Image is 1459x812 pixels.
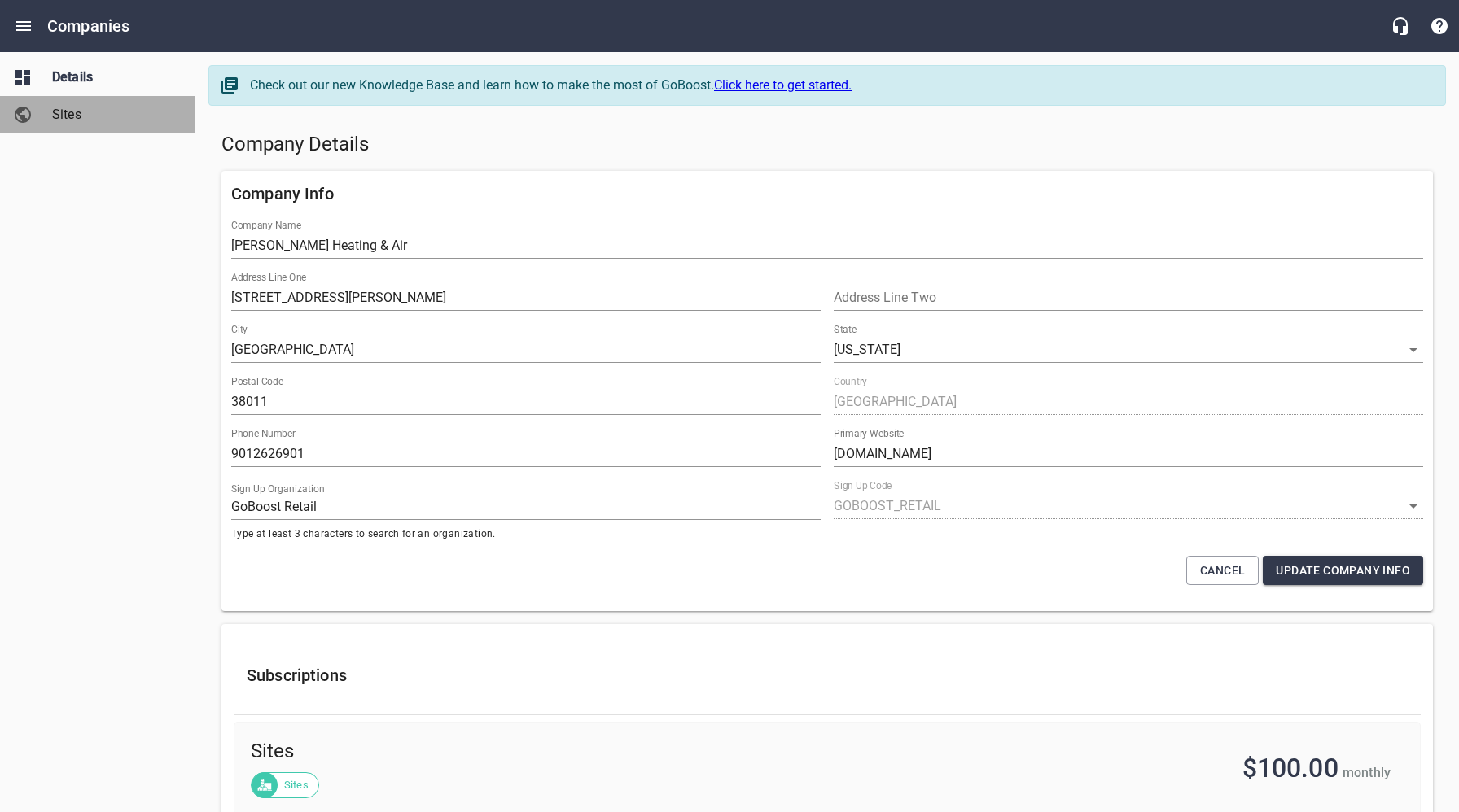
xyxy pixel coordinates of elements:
button: Support Portal [1420,7,1459,46]
label: State [834,325,857,334]
label: Primary Website [834,429,904,439]
label: Phone Number [231,429,296,439]
input: Start typing to search organizations [231,494,821,520]
div: Check out our new Knowledge Base and learn how to make the most of GoBoost. [250,76,1429,95]
label: Company Name [231,220,301,230]
span: Sites [274,777,318,793]
h6: Companies [47,13,129,39]
label: City [231,325,248,334]
button: Open drawer [4,7,43,46]
span: Update Company Info [1276,561,1410,581]
span: $100.00 [1242,753,1339,784]
button: Cancel [1186,556,1259,586]
span: Sites [52,105,176,124]
span: Cancel [1200,561,1245,581]
h6: Subscriptions [247,662,1408,688]
span: Sites [251,739,768,765]
label: Postal Code [231,377,283,386]
h6: Company Info [231,181,1423,207]
span: Details [52,68,176,87]
label: Country [834,377,867,386]
button: Update Company Info [1263,556,1423,586]
span: monthly [1343,765,1391,780]
h5: Company Details [221,132,1433,158]
label: Sign Up Code [834,481,892,491]
a: Click here to get started. [714,77,852,93]
div: Sites [251,772,319,798]
span: Type at least 3 characters to search for an organization. [231,526,821,543]
label: Address Line One [231,273,306,282]
button: Live Chat [1381,7,1420,46]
